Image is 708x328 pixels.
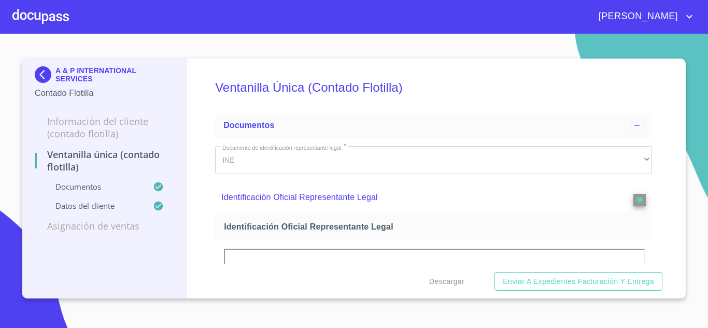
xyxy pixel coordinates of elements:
button: Enviar a Expedientes Facturación y Entrega [494,272,662,291]
span: Enviar a Expedientes Facturación y Entrega [503,275,654,288]
div: A & P INTERNATIONAL SERVICES [35,66,174,87]
div: INE [215,146,652,174]
button: Descargar [425,272,469,291]
p: Asignación de Ventas [35,220,174,232]
p: A & P INTERNATIONAL SERVICES [55,66,174,83]
p: Información del Cliente (Contado Flotilla) [35,115,174,140]
span: Identificación Oficial Representante Legal [224,221,647,232]
span: Documentos [223,121,274,130]
h5: Ventanilla Única (Contado Flotilla) [215,66,652,109]
div: Documentos [215,113,652,138]
span: [PERSON_NAME] [591,8,683,25]
p: Datos del cliente [35,201,153,211]
p: Identificación Oficial Representante Legal [221,191,603,204]
button: reject [633,194,646,206]
img: Docupass spot blue [35,66,55,83]
p: Contado Flotilla [35,87,174,99]
span: Descargar [429,275,464,288]
p: Documentos [35,181,153,192]
p: Ventanilla Única (Contado Flotilla) [35,148,174,173]
button: account of current user [591,8,696,25]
